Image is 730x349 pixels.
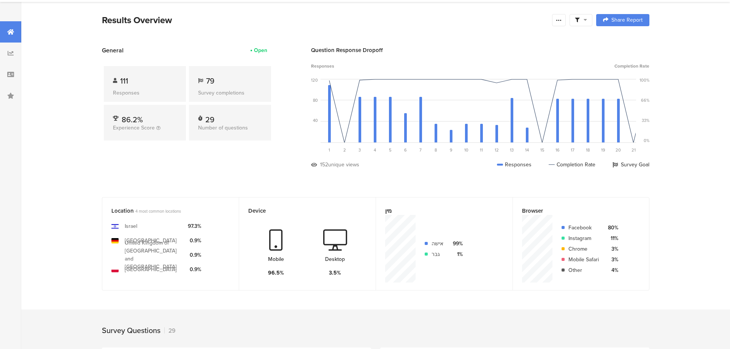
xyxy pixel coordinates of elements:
[102,46,124,55] span: General
[125,265,177,273] div: [GEOGRAPHIC_DATA]
[601,147,605,153] span: 19
[586,147,590,153] span: 18
[311,46,649,54] div: Question Response Dropoff
[642,117,649,123] div: 33%
[125,237,177,245] div: [GEOGRAPHIC_DATA]
[568,256,599,264] div: Mobile Safari
[311,63,334,69] span: Responses
[495,147,499,153] span: 12
[325,255,345,263] div: Desktop
[135,208,181,214] span: 4 most common locations
[102,13,548,27] div: Results Overview
[343,147,346,153] span: 2
[613,161,649,169] div: Survey Goal
[435,147,437,153] span: 8
[555,147,560,153] span: 16
[198,89,262,97] div: Survey completions
[449,250,463,258] div: 1%
[328,161,359,169] div: unique views
[113,124,155,132] span: Experience Score
[125,222,137,230] div: Israel
[188,222,201,230] div: 97.3%
[605,245,618,253] div: 3%
[120,75,128,87] span: 111
[385,207,491,215] div: מין
[568,234,599,242] div: Instagram
[313,117,318,123] div: 40
[525,147,529,153] span: 14
[522,207,627,215] div: Browser
[389,147,392,153] span: 5
[632,147,636,153] span: 21
[419,147,422,153] span: 7
[605,224,618,232] div: 80%
[102,325,160,336] div: Survey Questions
[464,147,468,153] span: 10
[111,207,217,215] div: Location
[125,239,182,271] div: United Kingdom of [GEOGRAPHIC_DATA] and [GEOGRAPHIC_DATA]
[510,147,514,153] span: 13
[640,77,649,83] div: 100%
[480,147,483,153] span: 11
[164,326,176,335] div: 29
[641,97,649,103] div: 66%
[432,240,443,248] div: אישה
[616,147,621,153] span: 20
[497,161,532,169] div: Responses
[432,250,443,258] div: גבר
[540,147,544,153] span: 15
[122,114,143,125] span: 86.2%
[329,269,341,277] div: 3.5%
[605,256,618,264] div: 3%
[328,147,330,153] span: 1
[268,269,284,277] div: 96.5%
[254,46,267,54] div: Open
[206,75,214,87] span: 79
[198,124,248,132] span: Number of questions
[614,63,649,69] span: Completion Rate
[568,266,599,274] div: Other
[450,147,452,153] span: 9
[404,147,407,153] span: 6
[188,265,201,273] div: 0.9%
[188,237,201,245] div: 0.9%
[549,161,595,169] div: Completion Rate
[320,161,328,169] div: 152
[188,251,201,259] div: 0.9%
[268,255,284,263] div: Mobile
[449,240,463,248] div: 99%
[571,147,574,153] span: 17
[568,245,599,253] div: Chrome
[644,137,649,144] div: 0%
[359,147,361,153] span: 3
[313,97,318,103] div: 80
[605,234,618,242] div: 11%
[205,114,214,122] div: 29
[248,207,354,215] div: Device
[113,89,177,97] div: Responses
[311,77,318,83] div: 120
[374,147,376,153] span: 4
[568,224,599,232] div: Facebook
[611,17,643,23] span: Share Report
[605,266,618,274] div: 4%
